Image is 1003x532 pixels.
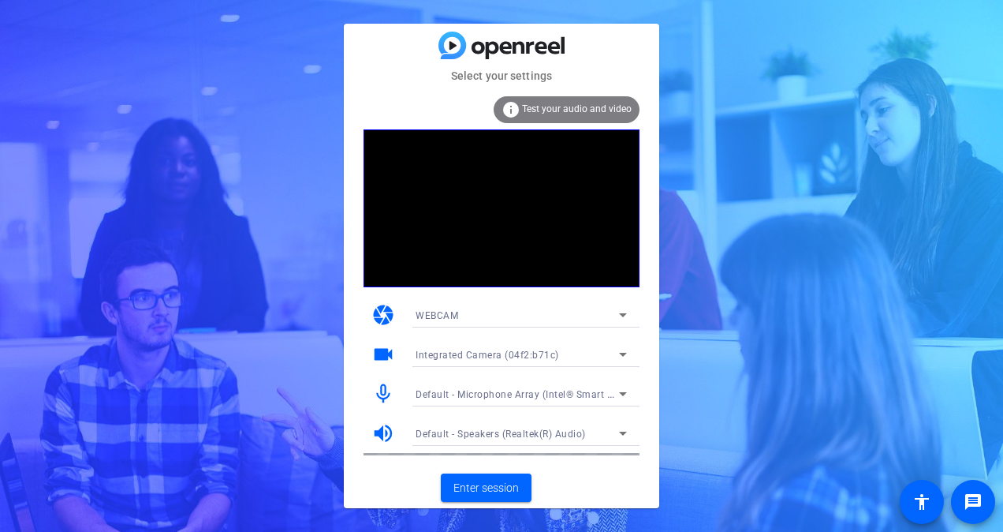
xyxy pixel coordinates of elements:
[438,32,565,59] img: blue-gradient.svg
[371,303,395,327] mat-icon: camera
[416,350,559,361] span: Integrated Camera (04f2:b71c)
[416,429,586,440] span: Default - Speakers (Realtek(R) Audio)
[344,67,659,84] mat-card-subtitle: Select your settings
[522,103,632,114] span: Test your audio and video
[371,343,395,366] mat-icon: videocam
[371,382,395,406] mat-icon: mic_none
[453,480,519,496] span: Enter session
[416,310,458,321] span: WEBCAM
[371,421,395,445] mat-icon: volume_up
[441,474,531,502] button: Enter session
[501,100,520,119] mat-icon: info
[416,388,807,400] span: Default - Microphone Array (Intel® Smart Sound Technology for Digital Microphones)
[912,493,931,511] mat-icon: accessibility
[964,493,982,511] mat-icon: message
